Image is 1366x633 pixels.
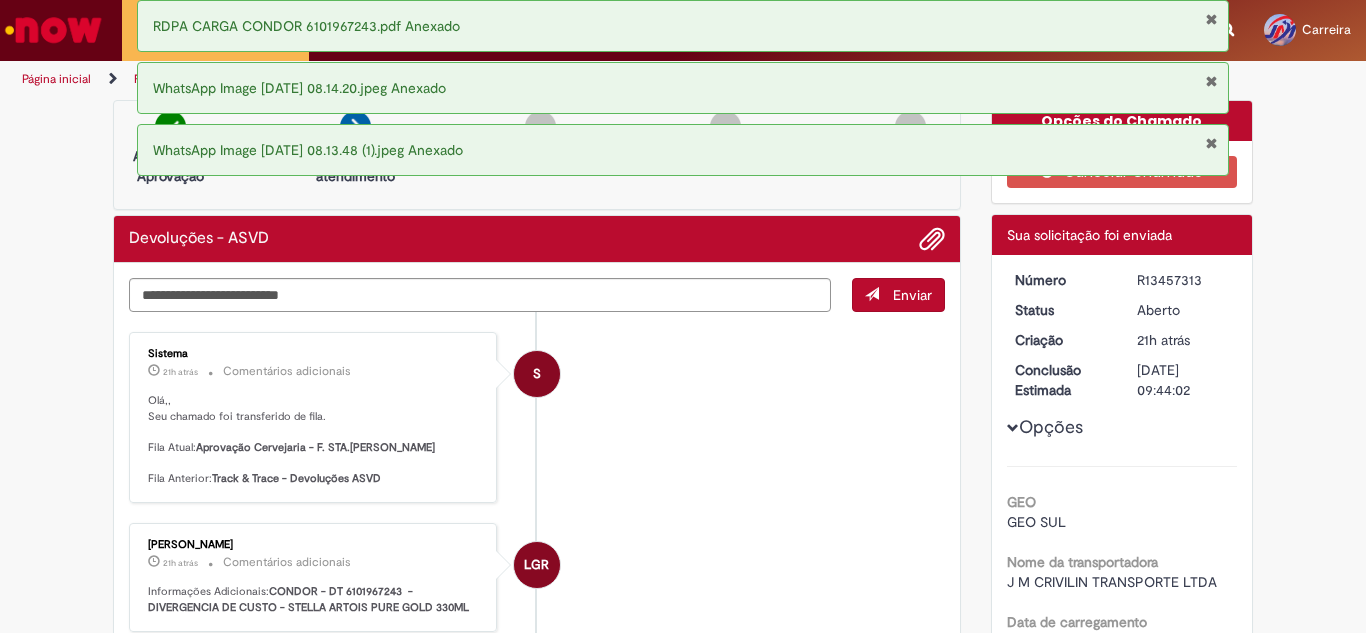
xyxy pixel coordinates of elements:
b: CONDOR - DT 6101967243 - DIVERGENCIA DE CUSTO - STELLA ARTOIS PURE GOLD 330ML [148,584,469,615]
time: 28/08/2025 11:43:59 [1137,331,1190,349]
dt: Número [1000,270,1123,290]
time: 28/08/2025 11:45:55 [163,557,198,569]
button: Fechar Notificação [1205,73,1218,89]
span: 21h atrás [163,366,198,378]
b: GEO [1007,493,1036,511]
span: Carreira [1302,21,1351,38]
span: WhatsApp Image [DATE] 08.13.48 (1).jpeg Anexado [153,141,463,159]
span: Enviar [893,286,932,304]
div: Letícia Gabrieli Rosa Villela Araújo [514,542,560,588]
span: WhatsApp Image [DATE] 08.14.20.jpeg Anexado [153,79,446,97]
a: Página inicial [22,71,91,87]
button: Enviar [852,278,945,312]
p: Aguardando Aprovação [122,146,219,186]
p: Informações Adicionais: [148,584,481,615]
h2: Devoluções - ASVD Histórico de tíquete [129,230,269,248]
b: Track & Trace - Devoluções ASVD [212,471,381,486]
span: 21h atrás [1137,331,1190,349]
time: 28/08/2025 11:46:01 [163,366,198,378]
small: Comentários adicionais [223,554,351,571]
ul: Trilhas de página [15,61,896,98]
textarea: Digite sua mensagem aqui... [129,278,831,312]
button: Fechar Notificação [1205,135,1218,151]
span: LGR [524,541,549,589]
div: Sistema [148,348,481,360]
span: 21h atrás [163,557,198,569]
div: Aberto [1137,300,1230,320]
img: ServiceNow [2,10,105,50]
div: 28/08/2025 11:43:59 [1137,330,1230,350]
a: Formulário de Atendimento [134,71,282,87]
button: Adicionar anexos [919,226,945,252]
p: Olá, , Seu chamado foi transferido de fila. Fila Atual: Fila Anterior: [148,393,481,487]
small: Comentários adicionais [223,363,351,380]
div: System [514,351,560,397]
div: R13457313 [1137,270,1230,290]
b: Aprovação Cervejaria - F. STA.[PERSON_NAME] [196,440,435,455]
dt: Status [1000,300,1123,320]
b: Nome da transportadora [1007,553,1158,571]
button: Fechar Notificação [1205,11,1218,27]
dt: Conclusão Estimada [1000,360,1123,400]
span: GEO SUL [1007,513,1066,531]
b: Data de carregamento [1007,613,1147,631]
div: [PERSON_NAME] [148,539,481,551]
div: [DATE] 09:44:02 [1137,360,1230,400]
dt: Criação [1000,330,1123,350]
span: Sua solicitação foi enviada [1007,226,1172,244]
span: S [533,350,541,398]
span: J M CRIVILIN TRANSPORTE LTDA [1007,573,1217,591]
span: RDPA CARGA CONDOR 6101967243.pdf Anexado [153,17,460,35]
